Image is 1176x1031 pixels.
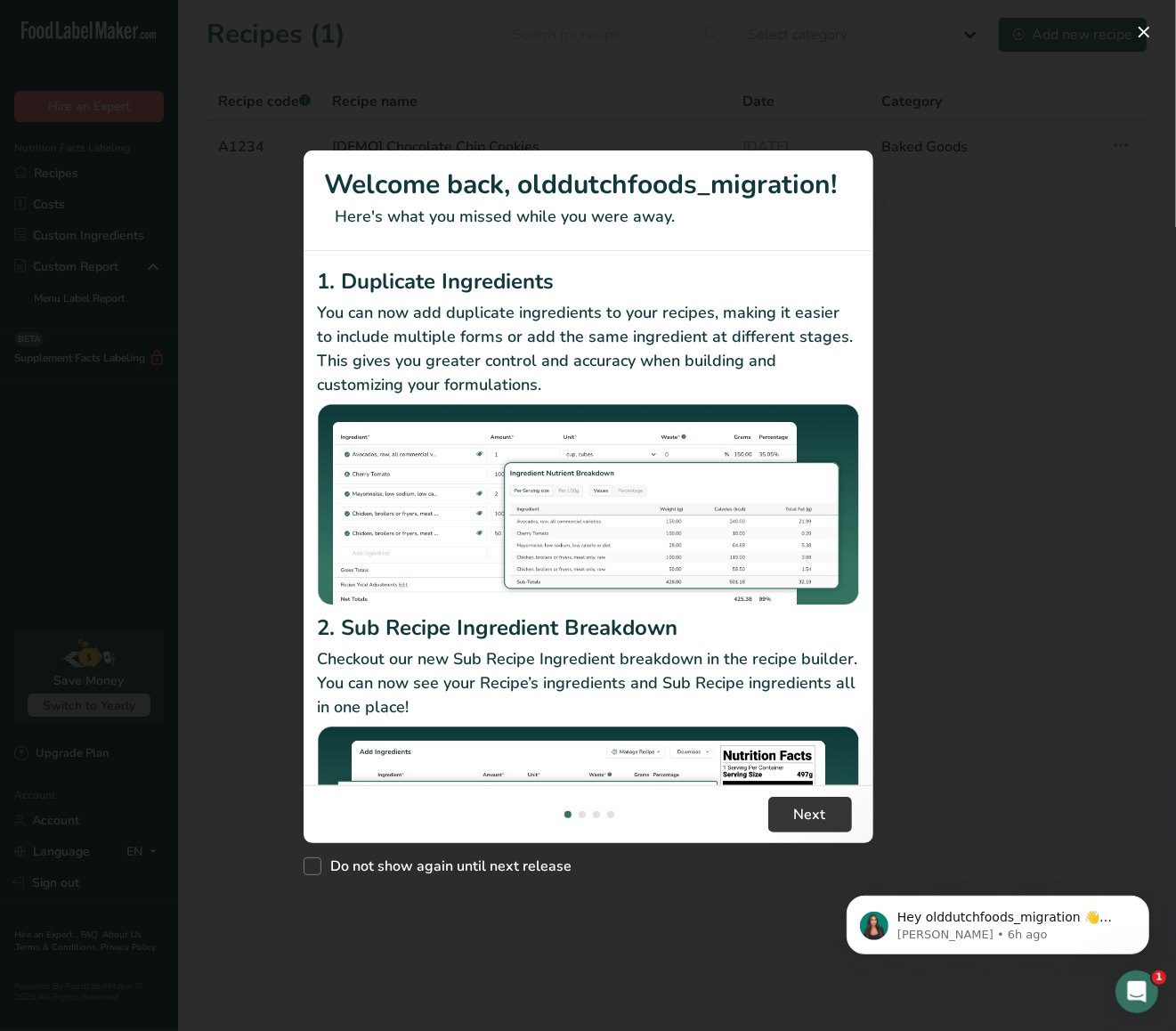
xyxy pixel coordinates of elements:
p: Here's what you missed while you were away. [325,205,852,229]
iframe: Intercom live chat [1115,970,1158,1013]
span: Next [794,804,826,825]
p: You can now add duplicate ingredients to your recipes, making it easier to include multiple forms... [318,301,859,397]
button: Next [768,797,852,832]
h1: Welcome back, olddutchfoods_migration! [325,165,852,205]
h2: 1. Duplicate Ingredients [318,265,859,297]
h2: 2. Sub Recipe Ingredient Breakdown [318,612,859,644]
img: Sub Recipe Ingredient Breakdown [318,727,859,929]
img: Duplicate Ingredients [318,404,859,606]
p: Checkout our new Sub Recipe Ingredient breakdown in the recipe builder. You can now see your Reci... [318,647,859,719]
span: 1 [1152,970,1166,985]
span: Do not show again until next release [321,857,572,875]
iframe: Intercom notifications message [820,858,1176,983]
